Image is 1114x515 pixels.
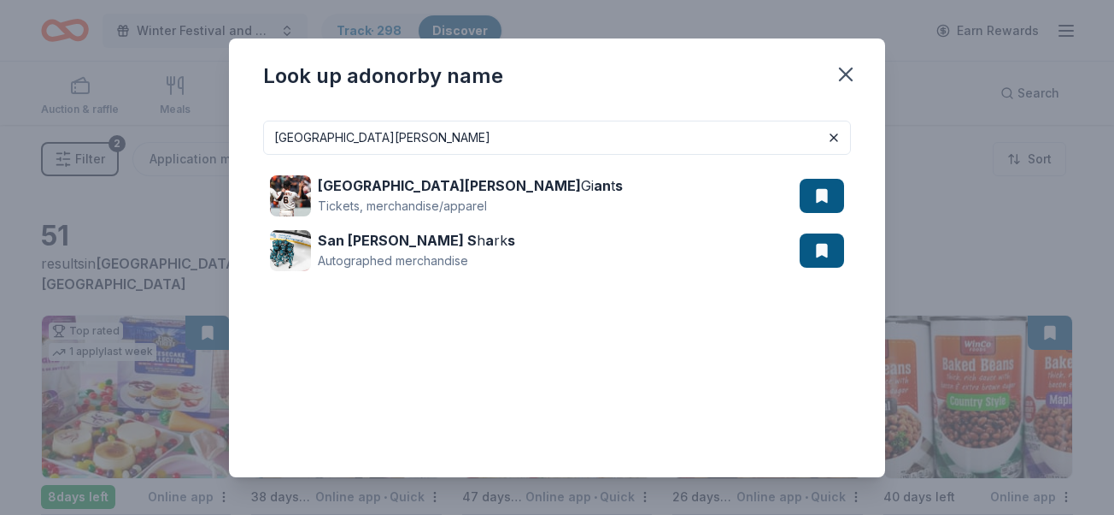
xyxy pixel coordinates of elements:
[507,232,515,249] strong: s
[615,177,623,194] strong: s
[318,251,515,271] div: Autographed merchandise
[318,196,623,216] div: Tickets, merchandise/apparel
[594,177,611,194] strong: an
[318,177,581,194] strong: [GEOGRAPHIC_DATA][PERSON_NAME]
[270,175,311,216] img: Image for San Jose Giants
[318,175,623,196] div: Gi t
[318,230,515,251] div: h rk
[263,62,503,90] div: Look up a donor by name
[263,121,851,155] input: Search
[485,232,494,249] strong: a
[270,230,311,271] img: Image for San Jose Sharks
[318,232,477,249] strong: San [PERSON_NAME] S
